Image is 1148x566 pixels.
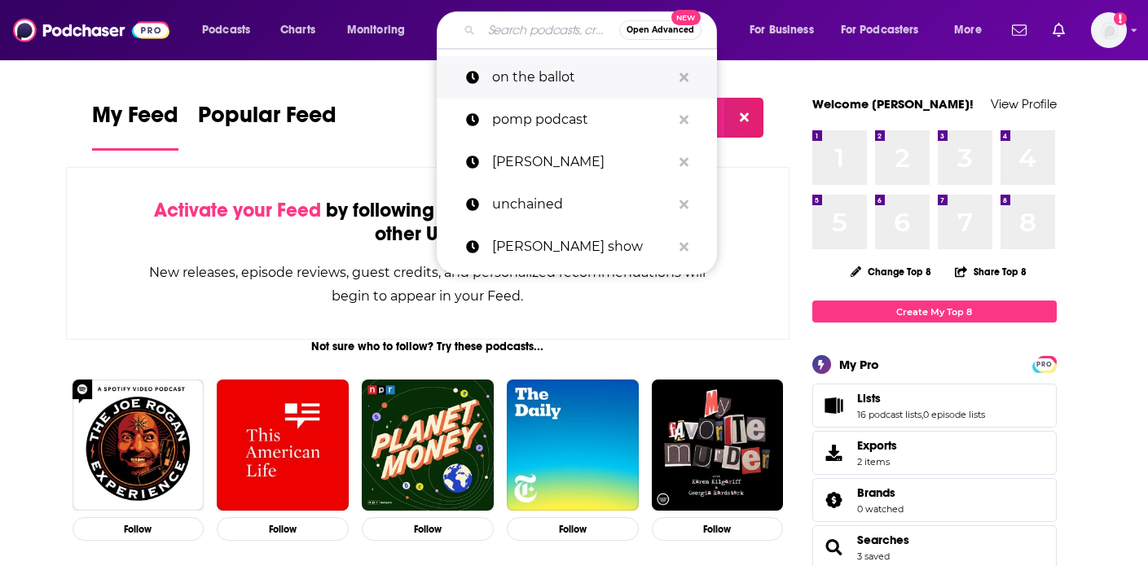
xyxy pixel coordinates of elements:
[841,261,942,282] button: Change Top 8
[492,183,671,226] p: unchained
[452,11,732,49] div: Search podcasts, credits, & more...
[857,485,904,500] a: Brands
[198,101,336,138] span: Popular Feed
[280,19,315,42] span: Charts
[1005,16,1033,44] a: Show notifications dropdown
[818,441,851,464] span: Exports
[857,533,909,547] a: Searches
[818,489,851,511] a: Brands
[1091,12,1127,48] img: User Profile
[991,96,1057,112] a: View Profile
[750,19,814,42] span: For Business
[812,96,974,112] a: Welcome [PERSON_NAME]!
[857,485,895,500] span: Brands
[437,99,717,141] a: pomp podcast
[148,199,708,246] div: by following Podcasts, Creators, Lists, and other Users!
[1091,12,1127,48] span: Logged in as CommsPodchaser
[923,409,985,420] a: 0 episode lists
[671,10,701,25] span: New
[839,357,879,372] div: My Pro
[437,183,717,226] a: unchained
[492,56,671,99] p: on the ballot
[619,20,702,40] button: Open AdvancedNew
[841,19,919,42] span: For Podcasters
[857,409,921,420] a: 16 podcast lists
[857,503,904,515] a: 0 watched
[13,15,169,46] img: Podchaser - Follow, Share and Rate Podcasts
[482,17,619,43] input: Search podcasts, credits, & more...
[73,380,205,511] img: The Joe Rogan Experience
[921,409,923,420] span: ,
[198,101,336,151] a: Popular Feed
[954,256,1027,287] button: Share Top 8
[492,99,671,141] p: pomp podcast
[1035,358,1054,370] a: PRO
[627,26,694,34] span: Open Advanced
[812,301,1057,322] a: Create My Top 8
[66,340,790,353] div: Not sure who to follow? Try these podcasts...
[857,391,881,406] span: Lists
[73,517,205,541] button: Follow
[191,17,271,43] button: open menu
[818,394,851,417] a: Lists
[507,517,639,541] button: Follow
[362,517,494,541] button: Follow
[1035,358,1054,371] span: PRO
[362,380,494,511] img: Planet Money
[954,19,982,42] span: More
[652,517,784,541] button: Follow
[492,226,671,268] p: tim ferriss show
[148,261,708,308] div: New releases, episode reviews, guest credits, and personalized recommendations will begin to appe...
[92,101,178,151] a: My Feed
[217,517,349,541] button: Follow
[437,141,717,183] a: [PERSON_NAME]
[812,431,1057,475] a: Exports
[154,198,321,222] span: Activate your Feed
[507,380,639,511] img: The Daily
[738,17,834,43] button: open menu
[812,384,1057,428] span: Lists
[347,19,405,42] span: Monitoring
[652,380,784,511] img: My Favorite Murder with Karen Kilgariff and Georgia Hardstark
[857,438,897,453] span: Exports
[830,17,943,43] button: open menu
[943,17,1002,43] button: open menu
[818,536,851,559] a: Searches
[92,101,178,138] span: My Feed
[1046,16,1071,44] a: Show notifications dropdown
[492,141,671,183] p: dan abrams
[437,226,717,268] a: [PERSON_NAME] show
[1114,12,1127,25] svg: Add a profile image
[857,391,985,406] a: Lists
[217,380,349,511] img: This American Life
[1091,12,1127,48] button: Show profile menu
[857,456,897,467] span: 2 items
[812,478,1057,522] span: Brands
[336,17,426,43] button: open menu
[202,19,250,42] span: Podcasts
[437,56,717,99] a: on the ballot
[270,17,325,43] a: Charts
[857,551,890,562] a: 3 saved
